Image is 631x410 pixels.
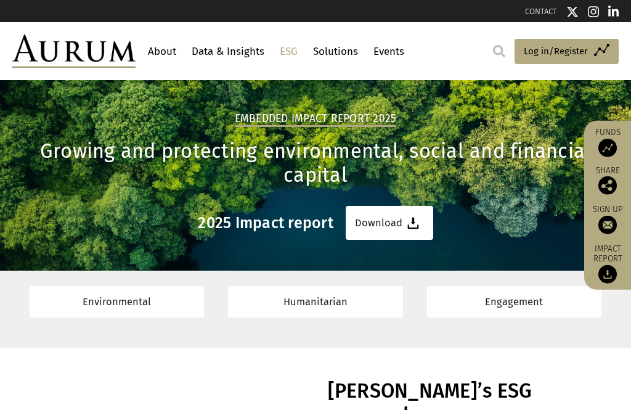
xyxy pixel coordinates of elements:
a: About [145,40,179,63]
a: Environmental [30,286,204,318]
a: Solutions [310,40,361,63]
img: Instagram icon [588,6,599,18]
a: Funds [590,126,625,157]
a: Humanitarian [228,286,402,318]
a: Sign up [590,203,625,234]
h2: Embedded Impact report 2025 [235,112,397,127]
a: ESG [277,40,301,63]
img: Linkedin icon [608,6,619,18]
h1: Growing and protecting environmental, social and financial capital [12,139,619,187]
a: Engagement [427,286,601,318]
img: Share this post [598,176,617,194]
div: Share [590,166,625,194]
a: Log in/Register [515,39,619,65]
h3: 2025 Impact report [198,214,333,232]
a: Download [346,206,433,240]
img: Twitter icon [566,6,579,18]
a: Events [370,40,407,63]
a: Data & Insights [189,40,267,63]
a: Impact report [590,243,625,284]
img: Sign up to our newsletter [598,215,617,234]
span: Log in/Register [524,44,588,59]
a: CONTACT [525,7,557,16]
img: search.svg [493,45,505,57]
img: Access Funds [598,138,617,157]
img: Aurum [12,35,136,68]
